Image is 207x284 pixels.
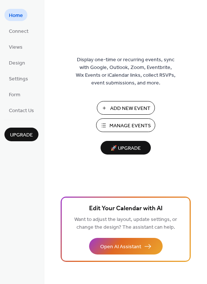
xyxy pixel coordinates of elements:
[4,128,38,141] button: Upgrade
[9,44,23,51] span: Views
[89,238,163,254] button: Open AI Assistant
[4,88,25,100] a: Form
[109,122,151,130] span: Manage Events
[100,243,141,251] span: Open AI Assistant
[76,56,176,87] span: Display one-time or recurring events, sync with Google, Outlook, Zoom, Eventbrite, Wix Events or ...
[4,72,33,84] a: Settings
[4,9,27,21] a: Home
[9,91,20,99] span: Form
[101,141,151,155] button: 🚀 Upgrade
[10,131,33,139] span: Upgrade
[9,75,28,83] span: Settings
[97,101,155,115] button: Add New Event
[89,204,163,214] span: Edit Your Calendar with AI
[110,105,150,112] span: Add New Event
[74,215,177,232] span: Want to adjust the layout, update settings, or change the design? The assistant can help.
[96,118,155,132] button: Manage Events
[105,143,146,153] span: 🚀 Upgrade
[4,41,27,53] a: Views
[4,25,33,37] a: Connect
[4,104,38,116] a: Contact Us
[9,59,25,67] span: Design
[9,107,34,115] span: Contact Us
[4,56,30,69] a: Design
[9,28,28,35] span: Connect
[9,12,23,20] span: Home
